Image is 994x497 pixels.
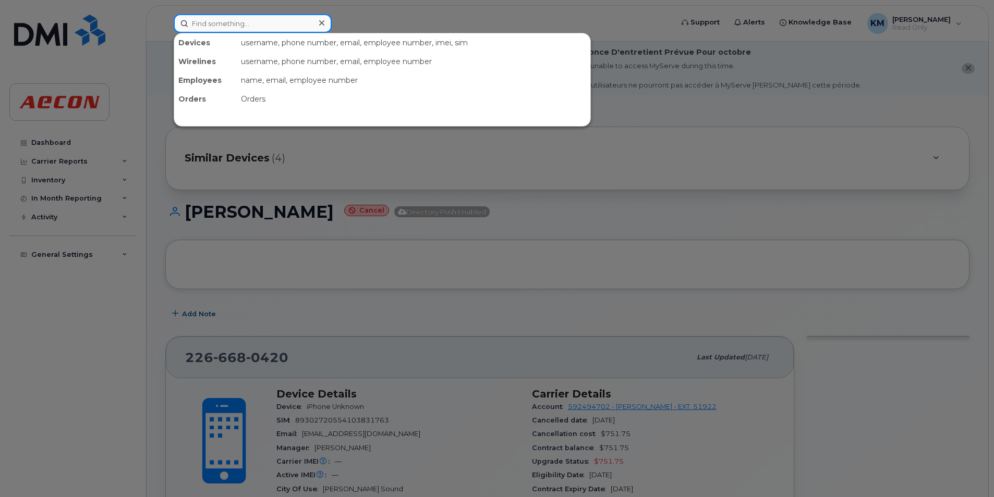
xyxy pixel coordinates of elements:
div: username, phone number, email, employee number [237,52,590,71]
div: Orders [174,90,237,108]
div: name, email, employee number [237,71,590,90]
div: Employees [174,71,237,90]
div: username, phone number, email, employee number, imei, sim [237,33,590,52]
div: Wirelines [174,52,237,71]
div: Devices [174,33,237,52]
div: Orders [237,90,590,108]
